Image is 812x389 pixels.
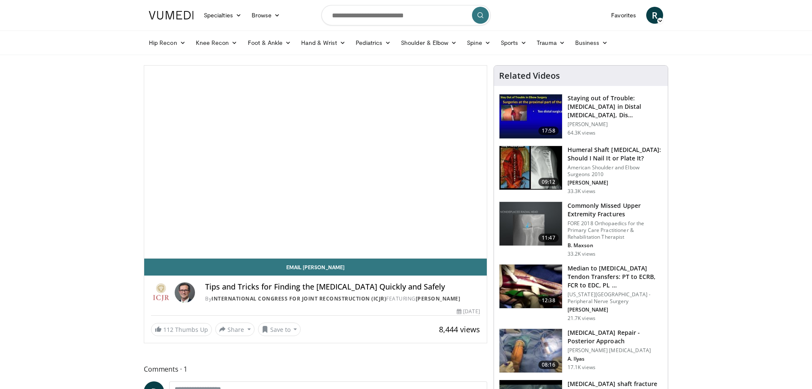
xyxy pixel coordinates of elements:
div: [DATE] [457,308,480,315]
p: 21.7K views [568,315,595,322]
a: Sports [496,34,532,51]
h3: Humeral Shaft [MEDICAL_DATA]: Should I Nail It or Plate It? [568,146,663,163]
video-js: Video Player [144,66,487,259]
a: Spine [462,34,495,51]
h4: Tips and Tricks for Finding the [MEDICAL_DATA] Quickly and Safely [205,282,480,292]
img: International Congress for Joint Reconstruction (ICJR) [151,282,171,303]
a: Hip Recon [144,34,191,51]
a: Specialties [199,7,247,24]
span: Comments 1 [144,364,487,375]
p: [US_STATE][GEOGRAPHIC_DATA] - Peripheral Nerve Surgery [568,291,663,305]
span: 17:58 [538,127,559,135]
p: 64.3K views [568,130,595,136]
img: Q2xRg7exoPLTwO8X4xMDoxOjB1O8AjAz_1.150x105_q85_crop-smart_upscale.jpg [499,94,562,138]
h3: Staying out of Trouble: [MEDICAL_DATA] in Distal [MEDICAL_DATA], Dis… [568,94,663,119]
p: 33.3K views [568,188,595,195]
span: 8,444 views [439,324,480,334]
div: By FEATURING [205,295,480,303]
a: Favorites [606,7,641,24]
span: 08:16 [538,361,559,369]
p: [PERSON_NAME] [568,306,663,313]
a: International Congress for Joint Reconstruction (ICJR) [211,295,386,302]
a: Email [PERSON_NAME] [144,259,487,276]
span: 11:47 [538,234,559,242]
a: [PERSON_NAME] [416,295,461,302]
a: 08:16 [MEDICAL_DATA] Repair - Posterior Approach [PERSON_NAME] [MEDICAL_DATA] A. Ilyas 17.1K views [499,328,663,373]
img: sot_1.png.150x105_q85_crop-smart_upscale.jpg [499,146,562,190]
h3: Median to [MEDICAL_DATA] Tendon Transfers: PT to ECRB, FCR to EDC, PL … [568,264,663,290]
input: Search topics, interventions [321,5,491,25]
p: 33.2K views [568,251,595,257]
img: 2d9d5c8a-c6e4-4c2d-a054-0024870ca918.150x105_q85_crop-smart_upscale.jpg [499,329,562,373]
a: 12:38 Median to [MEDICAL_DATA] Tendon Transfers: PT to ECRB, FCR to EDC, PL … [US_STATE][GEOGRAPH... [499,264,663,322]
span: 112 [163,326,173,334]
img: b2c65235-e098-4cd2-ab0f-914df5e3e270.150x105_q85_crop-smart_upscale.jpg [499,202,562,246]
h3: Commonly Missed Upper Extremity Fractures [568,201,663,218]
p: [PERSON_NAME] [MEDICAL_DATA] [568,347,663,354]
a: Trauma [532,34,570,51]
p: [PERSON_NAME] [568,179,663,186]
p: [PERSON_NAME] [568,121,663,128]
a: 11:47 Commonly Missed Upper Extremity Fractures FORE 2018 Orthopaedics for the Primary Care Pract... [499,201,663,257]
a: 09:12 Humeral Shaft [MEDICAL_DATA]: Should I Nail It or Plate It? American Shoulder and Elbow Sur... [499,146,663,195]
p: FORE 2018 Orthopaedics for the Primary Care Practitioner & Rehabilitation Therapist [568,220,663,240]
p: American Shoulder and Elbow Surgeons 2010 [568,164,663,178]
a: Foot & Ankle [243,34,296,51]
button: Save to [258,323,301,336]
button: Share [215,323,255,336]
img: 304908_0001_1.png.150x105_q85_crop-smart_upscale.jpg [499,265,562,309]
a: R [646,7,663,24]
h4: Related Videos [499,71,560,81]
a: Browse [247,7,285,24]
p: A. Ilyas [568,356,663,362]
a: 17:58 Staying out of Trouble: [MEDICAL_DATA] in Distal [MEDICAL_DATA], Dis… [PERSON_NAME] 64.3K v... [499,94,663,139]
a: Knee Recon [191,34,243,51]
span: 09:12 [538,178,559,186]
img: VuMedi Logo [149,11,194,19]
span: 12:38 [538,296,559,305]
a: 112 Thumbs Up [151,323,212,336]
a: Pediatrics [351,34,396,51]
h3: [MEDICAL_DATA] Repair - Posterior Approach [568,328,663,345]
a: Business [570,34,613,51]
p: B. Maxson [568,242,663,249]
a: Hand & Wrist [296,34,351,51]
a: Shoulder & Elbow [396,34,462,51]
img: Avatar [175,282,195,303]
p: 17.1K views [568,364,595,371]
